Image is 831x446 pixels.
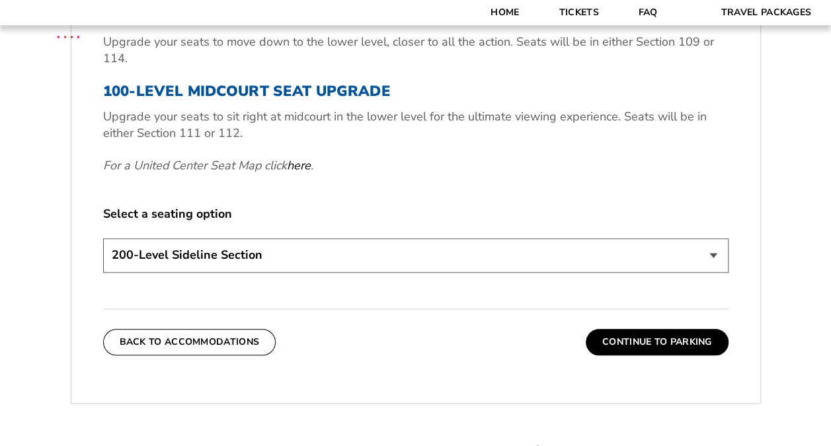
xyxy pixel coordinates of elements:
[103,34,729,67] p: Upgrade your seats to move down to the lower level, closer to all the action. Seats will be in ei...
[103,206,729,222] label: Select a seating option
[103,157,313,173] em: For a United Center Seat Map click .
[103,83,729,100] h3: 100-Level Midcourt Seat Upgrade
[103,109,729,142] p: Upgrade your seats to sit right at midcourt in the lower level for the ultimate viewing experienc...
[287,157,311,174] a: here
[103,329,276,355] button: Back To Accommodations
[586,329,729,355] button: Continue To Parking
[40,7,97,64] img: CBS Sports Thanksgiving Classic
[103,8,729,25] h3: 100-Level Corner Seat Upgrade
